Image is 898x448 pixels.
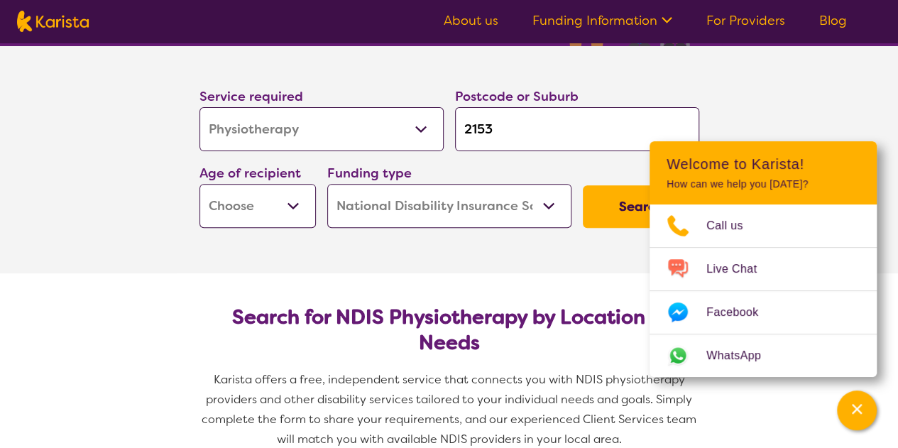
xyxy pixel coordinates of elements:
[837,390,877,430] button: Channel Menu
[650,334,877,377] a: Web link opens in a new tab.
[455,107,699,151] input: Type
[583,185,699,228] button: Search
[667,178,860,190] p: How can we help you [DATE]?
[444,12,498,29] a: About us
[706,215,760,236] span: Call us
[17,11,89,32] img: Karista logo
[211,305,688,356] h2: Search for NDIS Physiotherapy by Location & Needs
[819,12,847,29] a: Blog
[706,258,774,280] span: Live Chat
[667,155,860,173] h2: Welcome to Karista!
[455,88,579,105] label: Postcode or Suburb
[706,302,775,323] span: Facebook
[706,12,785,29] a: For Providers
[327,165,412,182] label: Funding type
[650,141,877,377] div: Channel Menu
[199,165,301,182] label: Age of recipient
[532,12,672,29] a: Funding Information
[706,345,778,366] span: WhatsApp
[199,88,303,105] label: Service required
[650,204,877,377] ul: Choose channel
